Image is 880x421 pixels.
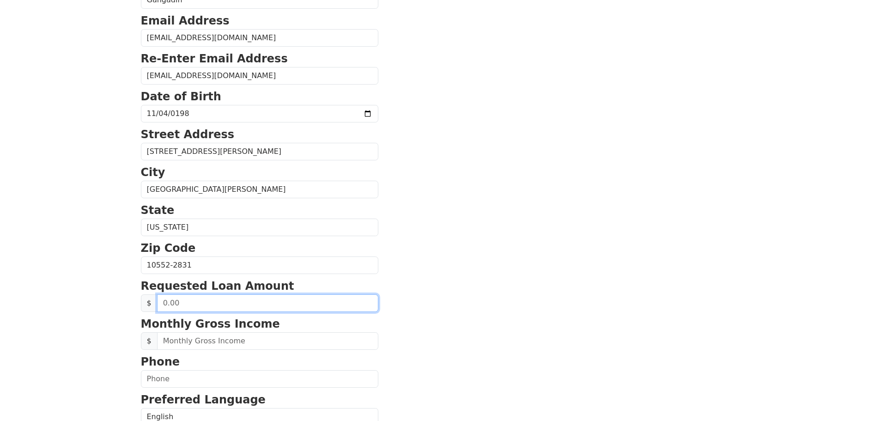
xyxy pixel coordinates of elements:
strong: Date of Birth [141,90,221,103]
strong: Phone [141,355,180,368]
strong: Email Address [141,14,230,27]
strong: City [141,166,165,179]
strong: Preferred Language [141,393,266,406]
input: Monthly Gross Income [157,332,378,350]
input: 0.00 [157,294,378,312]
strong: State [141,204,175,217]
strong: Street Address [141,128,235,141]
strong: Requested Loan Amount [141,280,294,293]
strong: Re-Enter Email Address [141,52,288,65]
input: Street Address [141,143,378,160]
input: Re-Enter Email Address [141,67,378,85]
span: $ [141,294,158,312]
input: City [141,181,378,198]
input: Zip Code [141,256,378,274]
strong: Zip Code [141,242,196,255]
p: Monthly Gross Income [141,316,378,332]
span: $ [141,332,158,350]
input: Phone [141,370,378,388]
input: Email Address [141,29,378,47]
